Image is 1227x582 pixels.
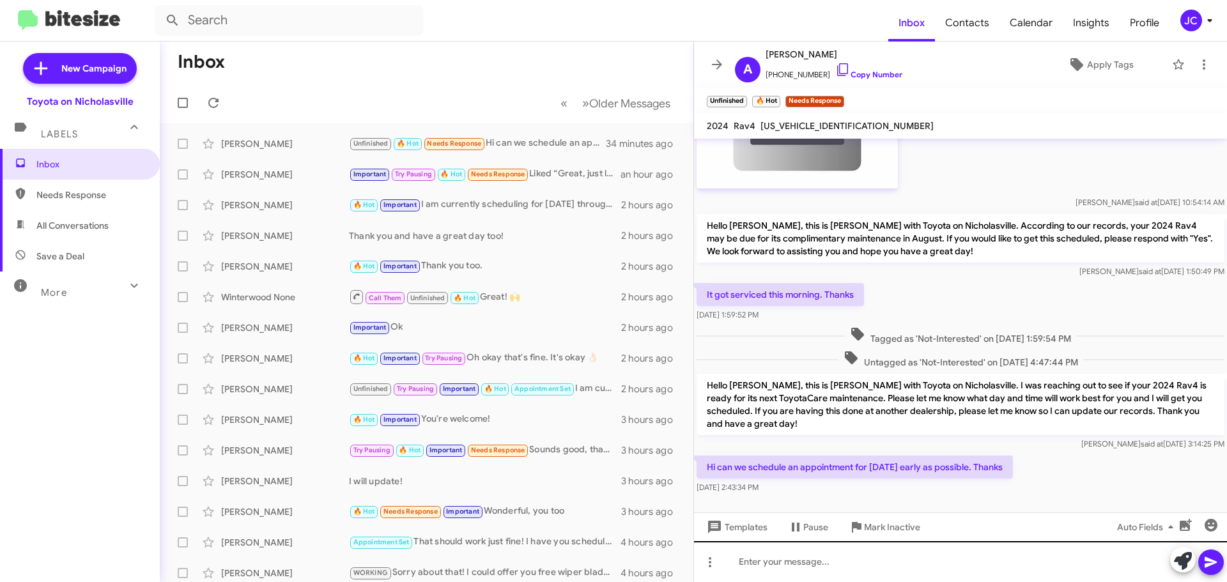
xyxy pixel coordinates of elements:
[41,287,67,298] span: More
[454,294,475,302] span: 🔥 Hot
[621,199,683,211] div: 2 hours ago
[349,197,621,212] div: I am currently scheduling for [DATE] through [DATE]-[DATE].
[353,323,387,332] span: Important
[1141,439,1163,448] span: said at
[734,120,755,132] span: Rav4
[349,412,621,427] div: You're welcome!
[1107,516,1189,539] button: Auto Fields
[1117,516,1178,539] span: Auto Fields
[606,137,683,150] div: 34 minutes ago
[383,262,417,270] span: Important
[560,95,567,111] span: «
[838,350,1083,369] span: Untagged as 'Not-Interested' on [DATE] 4:47:44 PM
[838,516,930,539] button: Mark Inactive
[221,260,349,273] div: [PERSON_NAME]
[221,413,349,426] div: [PERSON_NAME]
[553,90,575,116] button: Previous
[553,90,678,116] nav: Page navigation example
[399,446,421,454] span: 🔥 Hot
[621,475,683,487] div: 3 hours ago
[999,4,1063,42] a: Calendar
[707,96,747,107] small: Unfinished
[1120,4,1169,42] a: Profile
[621,413,683,426] div: 3 hours ago
[178,52,225,72] h1: Inbox
[221,383,349,395] div: [PERSON_NAME]
[383,415,417,424] span: Important
[935,4,999,42] a: Contacts
[697,214,1224,263] p: Hello [PERSON_NAME], this is [PERSON_NAME] with Toyota on Nicholasville. According to our records...
[221,352,349,365] div: [PERSON_NAME]
[803,516,828,539] span: Pause
[397,385,434,393] span: Try Pausing
[353,507,375,516] span: 🔥 Hot
[1139,266,1161,276] span: said at
[514,385,571,393] span: Appointment Set
[621,444,683,457] div: 3 hours ago
[471,170,525,178] span: Needs Response
[429,446,463,454] span: Important
[697,482,759,492] span: [DATE] 2:43:34 PM
[760,120,934,132] span: [US_VEHICLE_IDENTIFICATION_NUMBER]
[23,53,137,84] a: New Campaign
[1076,197,1224,207] span: [PERSON_NAME] [DATE] 10:54:14 AM
[621,291,683,303] div: 2 hours ago
[697,310,759,319] span: [DATE] 1:59:52 PM
[1063,4,1120,42] a: Insights
[1035,53,1166,76] button: Apply Tags
[221,291,349,303] div: Winterwood None
[778,516,838,539] button: Pause
[349,565,621,580] div: Sorry about that! I could offer you free wiper blades instead if you'd like to do that? :)
[697,374,1224,435] p: Hello [PERSON_NAME], this is [PERSON_NAME] with Toyota on Nicholasville. I was reaching out to se...
[383,201,417,209] span: Important
[694,516,778,539] button: Templates
[36,188,145,201] span: Needs Response
[349,475,621,487] div: I will update!
[575,90,678,116] button: Next
[621,260,683,273] div: 2 hours ago
[471,446,525,454] span: Needs Response
[704,516,768,539] span: Templates
[440,170,462,178] span: 🔥 Hot
[61,62,127,75] span: New Campaign
[1081,439,1224,448] span: [PERSON_NAME] [DATE] 3:14:25 PM
[766,62,902,81] span: [PHONE_NUMBER]
[425,354,462,362] span: Try Pausing
[383,507,438,516] span: Needs Response
[221,137,349,150] div: [PERSON_NAME]
[484,385,506,393] span: 🔥 Hot
[36,158,145,171] span: Inbox
[1079,266,1224,276] span: [PERSON_NAME] [DATE] 1:50:49 PM
[427,139,481,148] span: Needs Response
[589,96,670,111] span: Older Messages
[221,536,349,549] div: [PERSON_NAME]
[41,128,78,140] span: Labels
[349,289,621,305] div: Great! 🙌
[353,446,390,454] span: Try Pausing
[621,383,683,395] div: 2 hours ago
[36,219,109,232] span: All Conversations
[697,283,864,306] p: It got serviced this morning. Thanks
[785,96,844,107] small: Needs Response
[155,5,423,36] input: Search
[621,321,683,334] div: 2 hours ago
[349,320,621,335] div: Ok
[1180,10,1202,31] div: JC
[621,229,683,242] div: 2 hours ago
[221,475,349,487] div: [PERSON_NAME]
[221,321,349,334] div: [PERSON_NAME]
[397,139,419,148] span: 🔥 Hot
[353,538,410,546] span: Appointment Set
[349,381,621,396] div: I am currently scheduling for [DATE] through [DATE]-[DATE].
[621,567,683,579] div: 4 hours ago
[383,354,417,362] span: Important
[621,352,683,365] div: 2 hours ago
[1169,10,1213,31] button: JC
[443,385,476,393] span: Important
[888,4,935,42] span: Inbox
[349,136,606,151] div: Hi can we schedule an appointment for [DATE] early as possible. Thanks
[1135,197,1157,207] span: said at
[349,535,621,549] div: That should work just fine! I have you scheduled for 8:00 AM - [DATE]. Let me know if you need an...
